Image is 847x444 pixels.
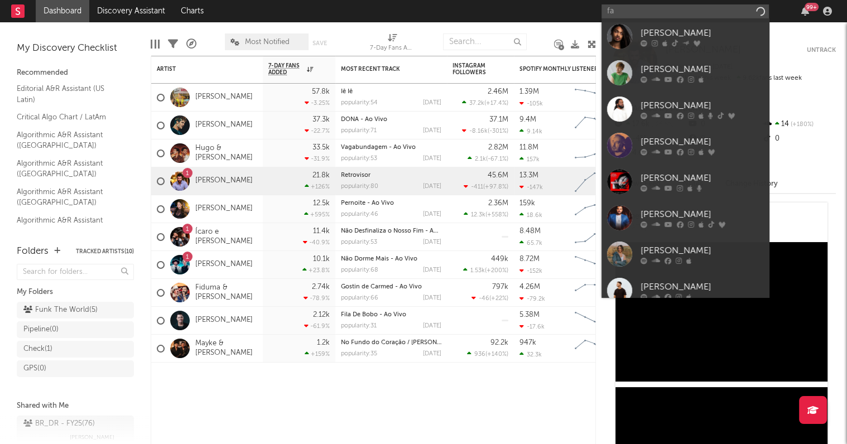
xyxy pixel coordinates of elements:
svg: Chart title [570,279,620,307]
span: [PERSON_NAME] [70,431,114,444]
a: [PERSON_NAME] [195,204,253,214]
a: Não Desfinaliza o Nosso Fim - Ao Vivo [341,228,452,234]
div: [PERSON_NAME] [641,244,763,258]
a: No Fundo do Coração / [PERSON_NAME] [341,340,460,346]
div: DONA - Ao Vivo [341,117,441,123]
div: popularity: 80 [341,184,378,190]
div: 8.72M [519,255,540,263]
div: ( ) [462,99,508,107]
span: +558 % [487,212,507,218]
div: Recommended [17,66,134,80]
svg: Chart title [570,84,620,112]
a: Algorithmic A&R Assistant ([GEOGRAPHIC_DATA]) [17,186,123,209]
div: Pernoite - Ao Vivo [341,200,441,206]
div: +159 % [305,350,330,358]
div: Artist [157,66,240,73]
div: BR_DR - FY25 ( 76 ) [23,417,95,431]
div: ( ) [468,155,508,162]
div: 9.14k [519,128,542,135]
div: 159k [519,200,535,207]
span: 1.53k [470,268,485,274]
a: Fila De Bobo - Ao Vivo [341,312,406,318]
span: +140 % [487,351,507,358]
div: [DATE] [423,184,441,190]
div: popularity: 31 [341,323,377,329]
a: Fiduma & [PERSON_NAME] [195,283,257,302]
div: popularity: 71 [341,128,377,134]
svg: Chart title [570,223,620,251]
div: 2.36M [488,200,508,207]
svg: Chart title [570,335,620,363]
a: Ícaro e [PERSON_NAME] [195,228,257,247]
div: A&R Pipeline [186,28,196,60]
div: Não Dorme Mais - Ao Vivo [341,256,441,262]
div: 0 [762,132,836,146]
div: [DATE] [423,323,441,329]
div: 797k [492,283,508,291]
div: [PERSON_NAME] [641,172,763,185]
div: 65.7k [519,239,542,247]
a: Gostin de Carmed - Ao Vivo [341,284,422,290]
div: 21.8k [312,172,330,179]
div: 11.4k [313,228,330,235]
span: +200 % [487,268,507,274]
div: 37.1M [489,116,508,123]
a: [PERSON_NAME] [601,163,769,200]
div: Filters [168,28,178,60]
a: [PERSON_NAME] [601,127,769,163]
div: [PERSON_NAME] [641,136,763,149]
svg: Chart title [570,167,620,195]
div: -22.7 % [305,127,330,134]
svg: Chart title [570,307,620,335]
a: Algorithmic A&R Assistant ([GEOGRAPHIC_DATA]) [17,129,123,152]
a: [PERSON_NAME] [601,272,769,308]
a: [PERSON_NAME] [195,176,253,186]
div: ( ) [464,211,508,218]
a: [PERSON_NAME] [195,93,253,102]
div: 12.5k [313,200,330,207]
div: Vagabundagem - Ao Vivo [341,144,441,151]
div: ( ) [463,267,508,274]
a: Mayke & [PERSON_NAME] [195,339,257,358]
div: popularity: 54 [341,100,378,106]
a: [PERSON_NAME] [601,55,769,91]
span: 12.3k [471,212,485,218]
button: Tracked Artists(10) [76,249,134,254]
input: Search for folders... [17,264,134,280]
div: Instagram Followers [453,62,492,76]
div: Spotify Monthly Listeners [519,66,603,73]
div: +595 % [304,211,330,218]
div: 92.2k [490,339,508,346]
div: [PERSON_NAME] [641,27,763,40]
span: +22 % [491,296,507,302]
div: +23.8 % [302,267,330,274]
div: -147k [519,184,543,191]
div: [PERSON_NAME] [641,99,763,113]
div: -40.9 % [303,239,330,246]
div: 8.48M [519,228,541,235]
span: -67.1 % [488,156,507,162]
span: Most Notified [245,38,290,46]
a: GPS(0) [17,360,134,377]
div: 45.6M [488,172,508,179]
div: Funk The World ( 5 ) [23,303,98,317]
div: Não Desfinaliza o Nosso Fim - Ao Vivo [341,228,441,234]
div: -105k [519,100,543,107]
div: [DATE] [423,100,441,106]
a: [PERSON_NAME] [601,200,769,236]
div: Most Recent Track [341,66,425,73]
div: 449k [491,255,508,263]
div: Gostin de Carmed - Ao Vivo [341,284,441,290]
span: 37.2k [469,100,484,107]
div: 11.8M [519,144,538,151]
a: Retrovisor [341,172,370,178]
button: Save [312,40,327,46]
div: 5.38M [519,311,540,318]
div: 2.12k [313,311,330,318]
a: Não Dorme Mais - Ao Vivo [341,256,417,262]
div: 14 [762,117,836,132]
div: [PERSON_NAME] [641,208,763,221]
div: ( ) [462,127,508,134]
div: 7-Day Fans Added (7-Day Fans Added) [370,28,415,60]
div: [DATE] [423,267,441,273]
